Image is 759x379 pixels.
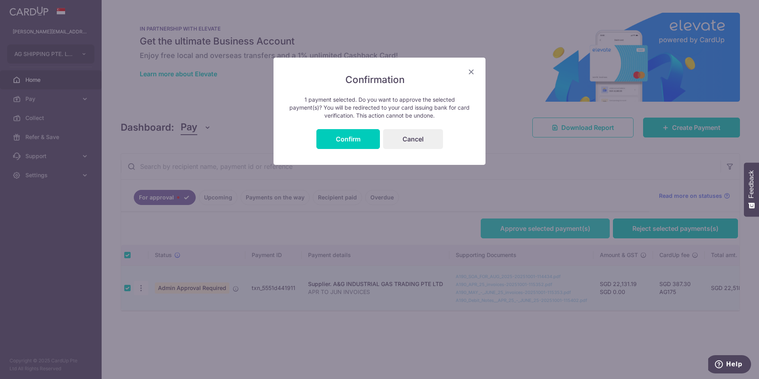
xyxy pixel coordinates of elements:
span: Feedback [748,170,755,198]
iframe: Opens a widget where you can find more information [708,355,751,375]
p: 1 payment selected. Do you want to approve the selected payment(s)? You will be redirected to you... [289,96,470,120]
button: Confirm [316,129,380,149]
h5: Confirmation [289,73,470,86]
button: Close [466,67,476,77]
button: Feedback - Show survey [744,162,759,217]
button: Cancel [383,129,443,149]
